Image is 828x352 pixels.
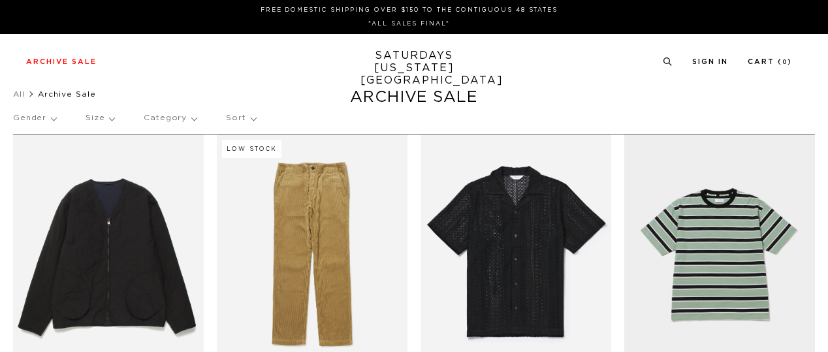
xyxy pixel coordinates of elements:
p: *ALL SALES FINAL* [31,19,787,29]
p: Size [86,103,114,133]
span: Archive Sale [38,90,96,98]
a: SATURDAYS[US_STATE][GEOGRAPHIC_DATA] [360,50,468,87]
a: Archive Sale [26,58,97,65]
small: 0 [782,59,788,65]
a: Cart (0) [748,58,792,65]
div: Low Stock [222,140,281,158]
a: Sign In [692,58,728,65]
p: Gender [13,103,56,133]
p: Category [144,103,197,133]
p: Sort [226,103,255,133]
a: All [13,90,25,98]
p: FREE DOMESTIC SHIPPING OVER $150 TO THE CONTIGUOUS 48 STATES [31,5,787,15]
